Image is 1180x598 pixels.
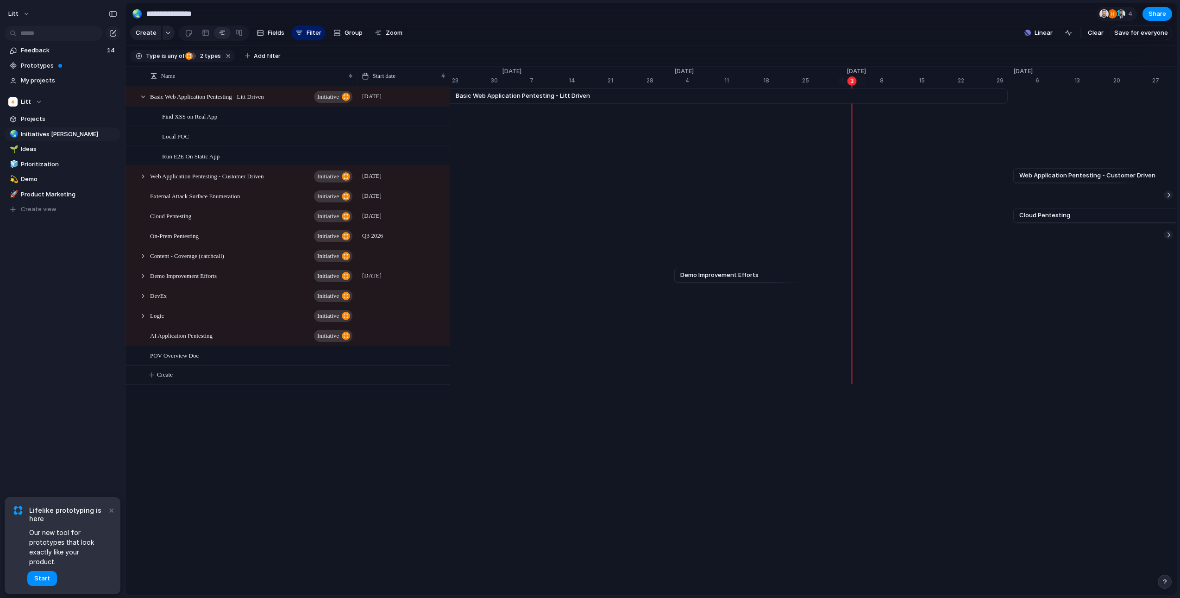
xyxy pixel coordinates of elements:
span: 4 [1128,9,1135,19]
button: Filter [292,25,325,40]
button: initiative [314,91,352,103]
button: Start [27,571,57,586]
span: Run E2E On Static App [162,151,220,161]
span: POV Overview Doc [150,350,199,360]
a: Basic Web Application Pentesting - Litt Driven [341,89,1002,103]
span: [DATE] [360,91,384,102]
button: Create [130,25,161,40]
div: 25 [802,76,841,85]
span: Demo Improvement Efforts [150,270,217,281]
button: Linear [1021,26,1056,40]
a: 🌱Ideas [5,142,120,156]
span: is [162,52,166,60]
a: 💫Demo [5,172,120,186]
span: Ideas [21,145,117,154]
span: 2 [197,52,205,59]
span: [DATE] [841,67,872,76]
span: Save for everyone [1114,28,1168,38]
a: 🧊Prioritization [5,157,120,171]
div: 15 [919,76,958,85]
button: initiative [314,330,352,342]
span: AI Application Pentesting [150,330,213,340]
span: [DATE] [360,210,384,221]
button: Fields [253,25,288,40]
div: 22 [958,76,997,85]
div: 🚀 [10,189,16,200]
a: 🚀Product Marketing [5,188,120,201]
span: My projects [21,76,117,85]
button: 🧊 [8,160,18,169]
div: 23 [452,76,491,85]
div: 11 [724,76,763,85]
span: any of [166,52,184,60]
span: Web Application Pentesting - Customer Driven [150,170,264,181]
span: Litt [21,97,31,107]
span: [DATE] [1008,67,1038,76]
div: 8 [880,76,919,85]
span: On-Prem Pentesting [150,230,199,241]
span: initiative [317,250,339,263]
a: Demo Improvement Efforts [680,268,802,282]
button: initiative [314,170,352,183]
div: 💫 [10,174,16,185]
span: Cloud Pentesting [150,210,191,221]
span: Create [157,370,173,379]
span: Clear [1088,28,1104,38]
span: Lifelike prototyping is here [29,506,107,523]
span: Filter [307,28,321,38]
div: 28 [646,76,669,85]
button: initiative [314,190,352,202]
span: Zoom [386,28,402,38]
span: initiative [317,90,339,103]
span: Demo Improvement Efforts [680,271,759,280]
span: Basic Web Application Pentesting - Litt Driven [150,91,264,101]
span: Content - Coverage (catchcall) [150,250,224,261]
span: Litt [8,9,19,19]
span: Logic [150,310,164,321]
button: 💫 [8,175,18,184]
span: [DATE] [360,270,384,281]
span: [DATE] [360,170,384,182]
a: 🌏Initiatives [PERSON_NAME] [5,127,120,141]
button: Litt [5,95,120,109]
span: Product Marketing [21,190,117,199]
span: initiative [317,210,339,223]
button: Save for everyone [1110,25,1172,40]
div: 30 [491,76,498,85]
span: Prioritization [21,160,117,169]
span: Start [34,574,50,583]
div: 6 [1036,76,1074,85]
button: Clear [1084,25,1107,40]
span: Find XSS on Real App [162,111,217,121]
a: Feedback14 [5,44,120,57]
span: Basic Web Application Pentesting - Litt Driven [456,91,590,101]
span: Web Application Pentesting - Customer Driven [1019,171,1155,180]
button: Litt [4,6,35,21]
span: DevEx [150,290,167,301]
button: Dismiss [106,504,117,516]
button: Share [1142,7,1172,21]
a: Projects [5,112,120,126]
span: Group [345,28,363,38]
div: 13 [1074,76,1113,85]
div: 🌏 [10,129,16,139]
button: isany of [160,51,186,61]
span: Cloud Pentesting [1019,211,1070,220]
span: initiative [317,329,339,342]
span: initiative [317,290,339,302]
div: 21 [608,76,646,85]
span: Linear [1035,28,1053,38]
span: External Attack Surface Enumeration [150,190,240,201]
div: 27 [1152,76,1180,85]
span: Feedback [21,46,104,55]
span: Type [146,52,160,60]
button: 🚀 [8,190,18,199]
div: 20 [1113,76,1152,85]
span: Prototypes [21,61,117,70]
span: Demo [21,175,117,184]
span: [DATE] [669,67,699,76]
span: Local POC [162,131,189,141]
